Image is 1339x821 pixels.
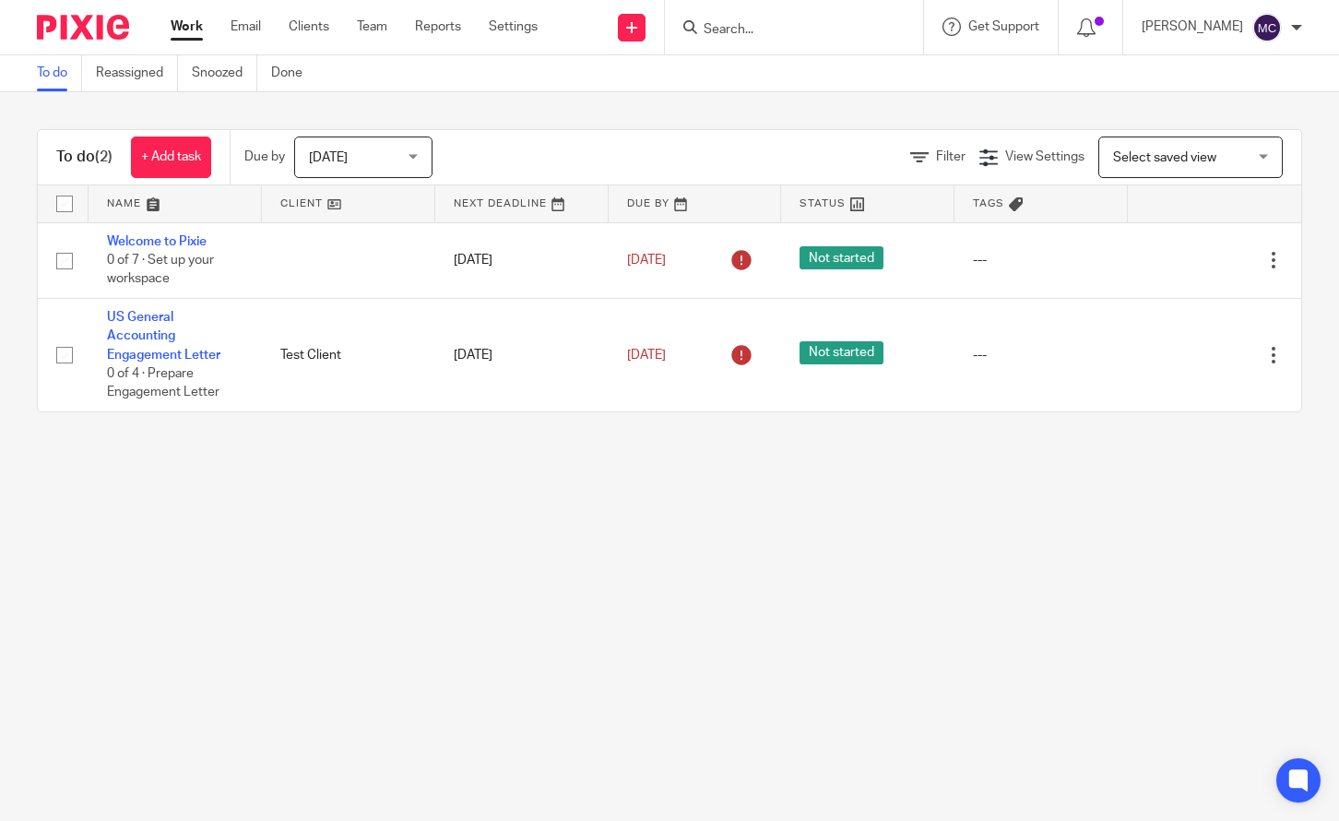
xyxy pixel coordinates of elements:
[96,55,178,91] a: Reassigned
[107,311,220,362] a: US General Accounting Engagement Letter
[107,367,219,399] span: 0 of 4 · Prepare Engagement Letter
[489,18,538,36] a: Settings
[973,198,1004,208] span: Tags
[309,151,348,164] span: [DATE]
[435,222,609,298] td: [DATE]
[1113,151,1216,164] span: Select saved view
[171,18,203,36] a: Work
[244,148,285,166] p: Due by
[95,149,113,164] span: (2)
[800,246,883,269] span: Not started
[435,298,609,411] td: [DATE]
[1142,18,1243,36] p: [PERSON_NAME]
[231,18,261,36] a: Email
[627,349,666,362] span: [DATE]
[56,148,113,167] h1: To do
[357,18,387,36] a: Team
[936,150,966,163] span: Filter
[271,55,316,91] a: Done
[800,341,883,364] span: Not started
[415,18,461,36] a: Reports
[1005,150,1084,163] span: View Settings
[192,55,257,91] a: Snoozed
[289,18,329,36] a: Clients
[131,137,211,178] a: + Add task
[107,254,214,286] span: 0 of 7 · Set up your workspace
[973,251,1109,269] div: ---
[107,235,207,248] a: Welcome to Pixie
[37,15,129,40] img: Pixie
[968,20,1039,33] span: Get Support
[702,22,868,39] input: Search
[973,346,1109,364] div: ---
[1252,13,1282,42] img: svg%3E
[627,254,666,267] span: [DATE]
[262,298,435,411] td: Test Client
[37,55,82,91] a: To do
